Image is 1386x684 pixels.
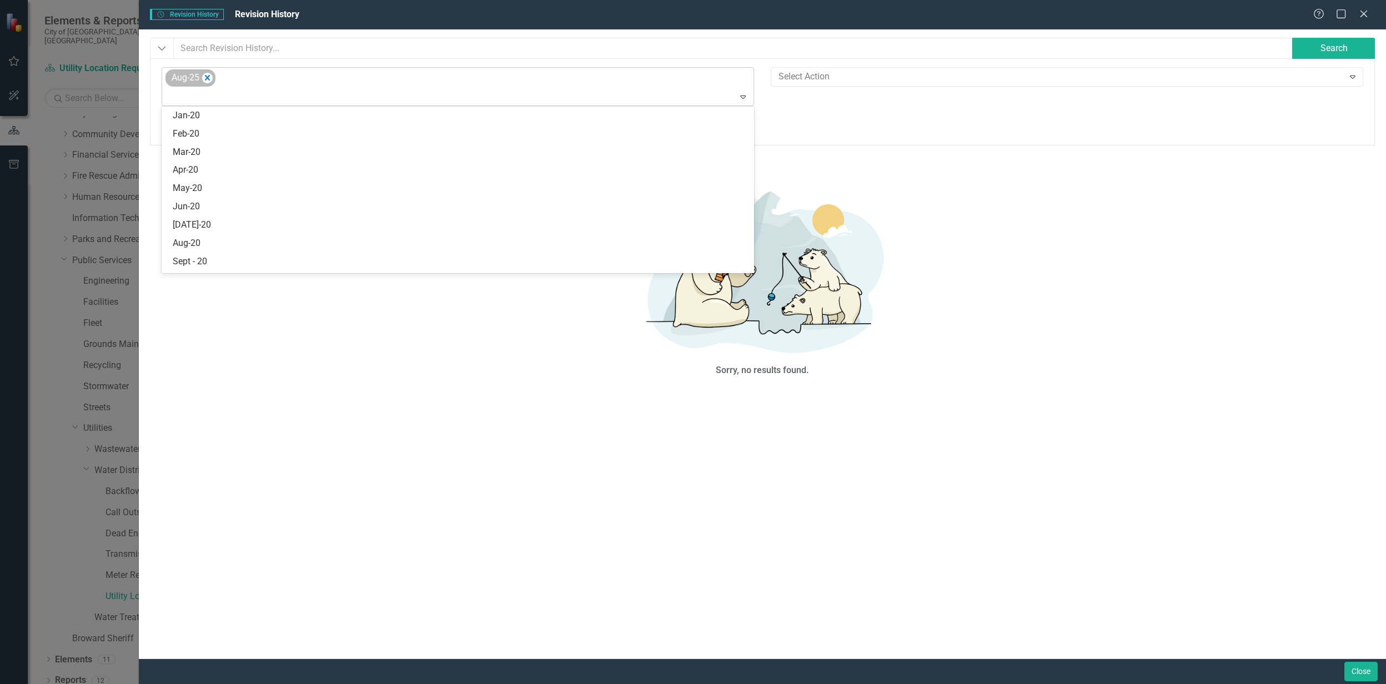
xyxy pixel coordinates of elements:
img: No results found [596,179,929,361]
span: Revision History [150,9,224,20]
div: Mar-20 [173,146,747,159]
button: Search [1292,38,1375,59]
div: Feb-20 [173,128,747,140]
div: Sept - 20 [173,255,747,268]
div: Aug-25 [168,70,201,86]
div: Apr-20 [173,164,747,177]
button: Close [1344,662,1378,681]
div: Aug-20 [173,237,747,250]
span: Revision History [235,9,299,19]
div: Sorry, no results found. [716,364,809,377]
input: Search Revision History... [173,38,1293,59]
div: Jun-20 [173,200,747,213]
div: Jan-20 [173,109,747,122]
div: [DATE]-20 [173,219,747,232]
div: May-20 [173,182,747,195]
div: Remove Aug-25 [202,73,213,83]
